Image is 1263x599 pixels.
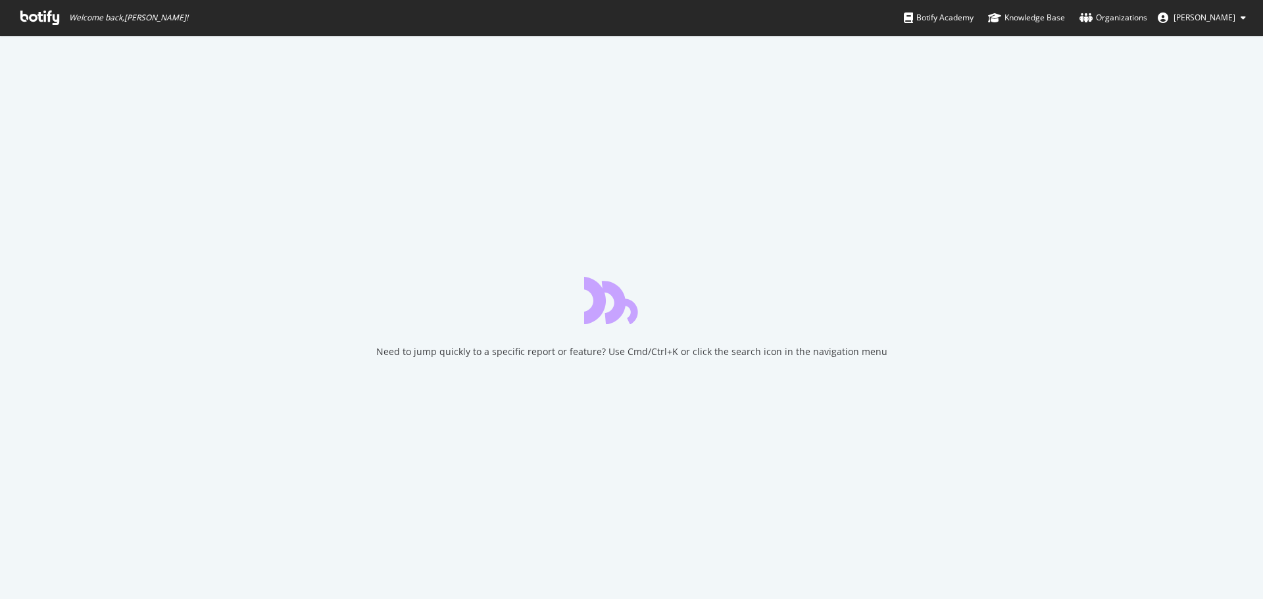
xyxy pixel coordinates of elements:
[69,12,188,23] span: Welcome back, [PERSON_NAME] !
[988,11,1065,24] div: Knowledge Base
[376,345,887,358] div: Need to jump quickly to a specific report or feature? Use Cmd/Ctrl+K or click the search icon in ...
[1147,7,1256,28] button: [PERSON_NAME]
[1174,12,1235,23] span: Steffie Kronek
[904,11,974,24] div: Botify Academy
[584,277,679,324] div: animation
[1079,11,1147,24] div: Organizations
